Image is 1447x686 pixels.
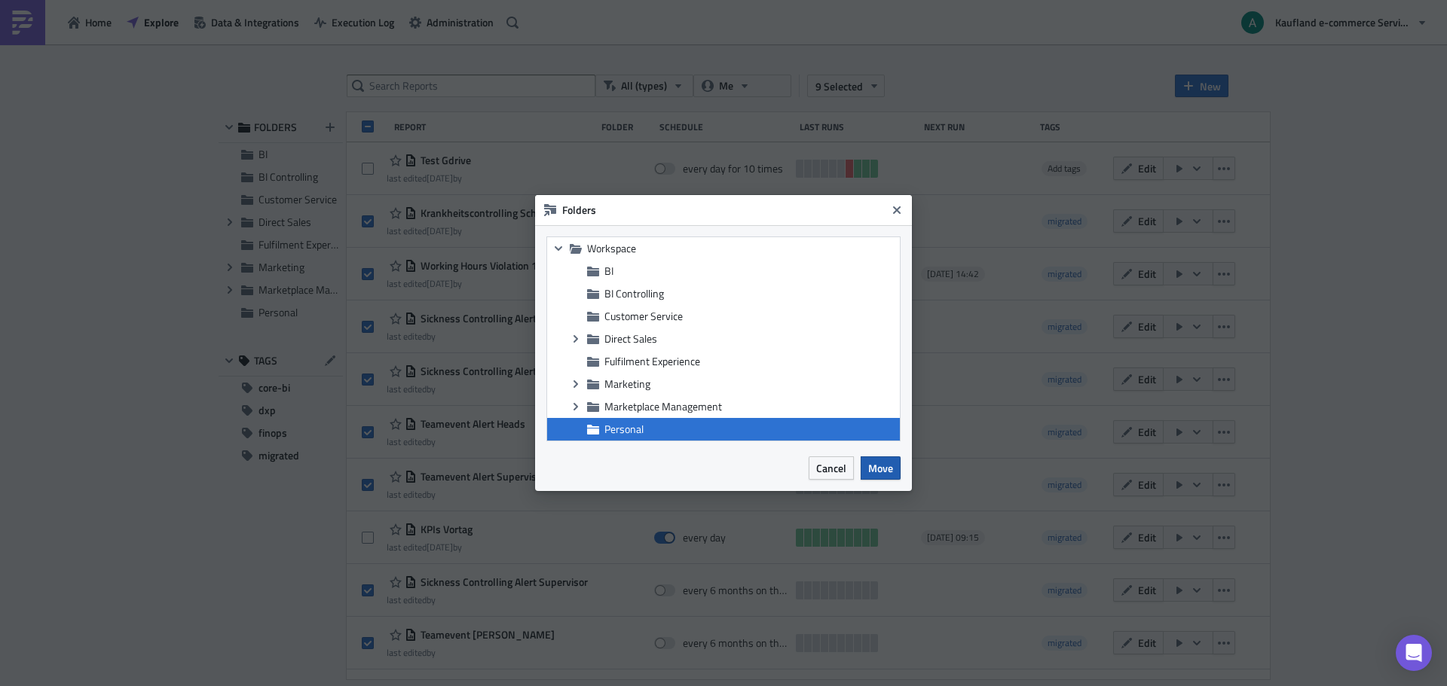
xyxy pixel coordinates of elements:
[868,460,893,476] span: Move
[604,263,613,279] span: BI
[562,203,886,217] h6: Folders
[604,331,657,346] span: Direct Sales
[816,460,846,476] span: Cancel
[604,308,683,324] span: Customer Service
[861,456,901,480] button: Move
[587,242,896,255] span: Workspace
[604,353,700,369] span: Fulfilment Experience
[886,199,908,221] button: Close
[1396,635,1432,671] div: Open Intercom Messenger
[809,456,854,480] button: Cancel
[604,398,722,414] span: Marketplace Management
[604,421,644,437] span: Personal
[604,285,664,301] span: BI Controlling
[604,376,650,392] span: Marketing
